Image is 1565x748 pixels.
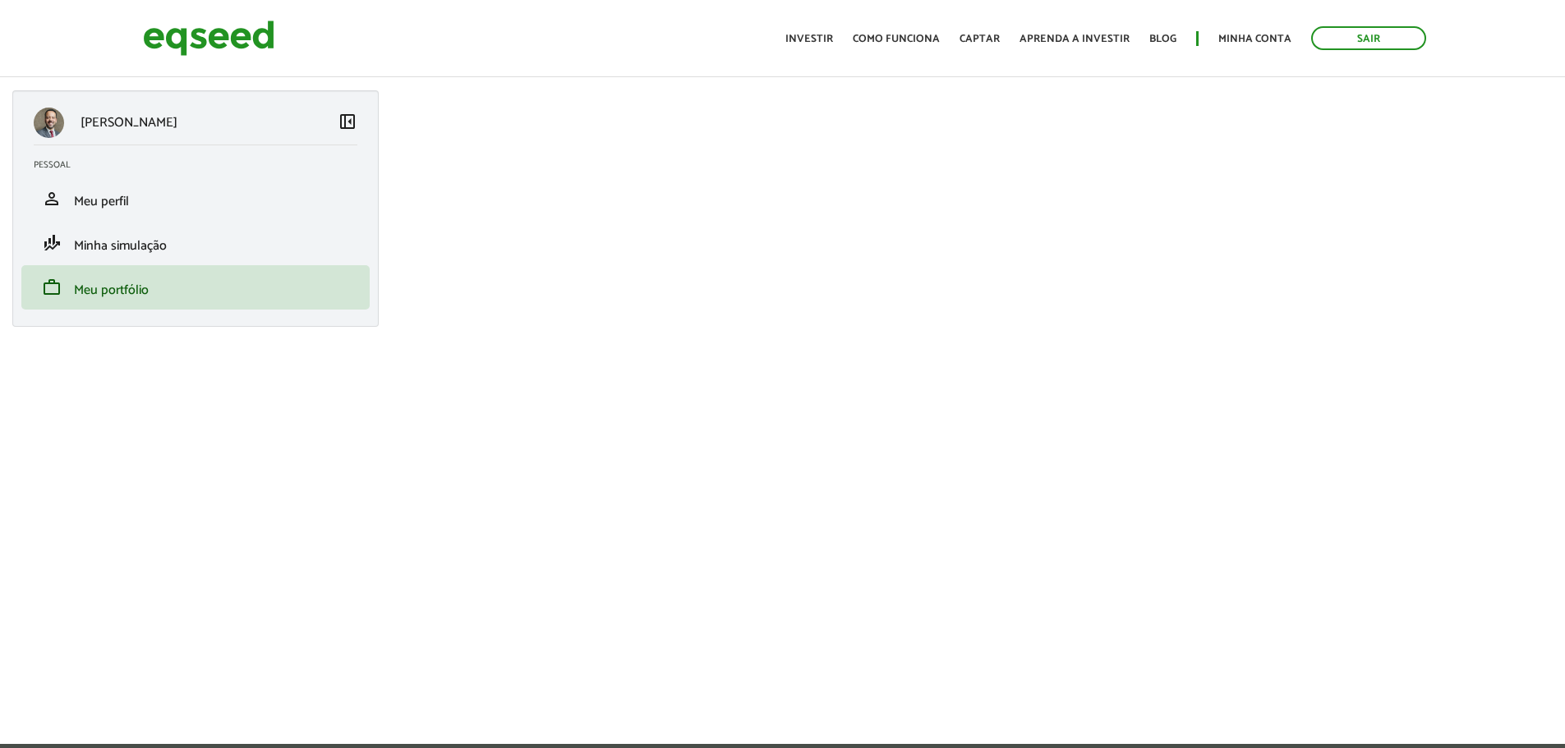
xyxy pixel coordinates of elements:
a: finance_modeMinha simulação [34,233,357,253]
a: workMeu portfólio [34,278,357,297]
span: left_panel_close [338,112,357,131]
p: [PERSON_NAME] [81,115,177,131]
h2: Pessoal [34,160,370,170]
a: Minha conta [1218,34,1291,44]
span: person [42,189,62,209]
span: Meu portfólio [74,279,149,301]
a: Colapsar menu [338,112,357,135]
a: Blog [1149,34,1176,44]
img: EqSeed [143,16,274,60]
li: Meu portfólio [21,265,370,310]
span: Minha simulação [74,235,167,257]
a: Como funciona [853,34,940,44]
a: personMeu perfil [34,189,357,209]
span: work [42,278,62,297]
span: finance_mode [42,233,62,253]
li: Minha simulação [21,221,370,265]
a: Captar [960,34,1000,44]
li: Meu perfil [21,177,370,221]
a: Aprenda a investir [1020,34,1130,44]
a: Investir [785,34,833,44]
a: Sair [1311,26,1426,50]
span: Meu perfil [74,190,129,213]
